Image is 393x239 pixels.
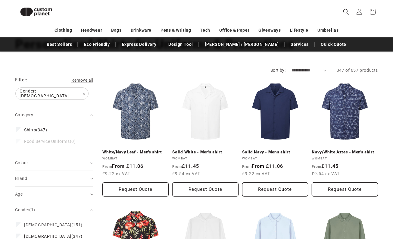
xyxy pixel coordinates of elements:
[71,78,93,83] span: Remove all
[16,88,88,99] span: Gender: [DEMOGRAPHIC_DATA]
[15,155,93,171] summary: Colour (0 selected)
[15,176,27,181] span: Brand
[15,187,93,202] summary: Age (0 selected)
[15,77,27,83] h2: Filter:
[111,25,121,36] a: Bags
[242,182,308,197] button: Request Quote
[219,25,249,36] a: Office & Paper
[15,88,89,99] a: Gender: [DEMOGRAPHIC_DATA]
[317,25,338,36] a: Umbrellas
[131,25,151,36] a: Drinkware
[44,39,75,50] a: Best Sellers
[81,39,113,50] a: Eco Friendly
[15,171,93,186] summary: Brand (0 selected)
[24,127,36,132] span: Shirts
[202,39,282,50] a: [PERSON_NAME] / [PERSON_NAME]
[339,5,353,18] summary: Search
[15,107,93,123] summary: Category (0 selected)
[102,182,169,197] button: Request Quote
[24,234,71,239] span: [DEMOGRAPHIC_DATA]
[172,149,239,155] a: Solid White - Men's shirt
[15,192,23,197] span: Age
[55,25,72,36] a: Clothing
[290,174,393,239] iframe: Chat Widget
[312,149,378,155] a: Navy/White Aztec - Men's shirt
[71,77,93,84] a: Remove all
[318,39,349,50] a: Quick Quote
[290,25,308,36] a: Lifestyle
[172,182,239,197] button: Request Quote
[102,149,169,155] a: White/Navy Leaf - Men's shirt
[288,39,312,50] a: Services
[24,234,83,239] span: (347)
[165,39,196,50] a: Design Tool
[119,39,160,50] a: Express Delivery
[258,25,281,36] a: Giveaways
[24,222,71,227] span: [DEMOGRAPHIC_DATA]
[24,127,47,133] span: (347)
[242,149,308,155] a: Solid Navy - Men's shirt
[15,2,57,21] img: Custom Planet
[15,207,35,212] span: Gender
[270,68,285,73] label: Sort by:
[15,160,28,165] span: Colour
[24,222,83,228] span: (151)
[15,202,93,218] summary: Gender (1 selected)
[81,25,102,36] a: Headwear
[29,207,35,212] span: (1)
[161,25,191,36] a: Pens & Writing
[337,68,378,73] span: 347 of 657 products
[200,25,210,36] a: Tech
[15,112,33,117] span: Category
